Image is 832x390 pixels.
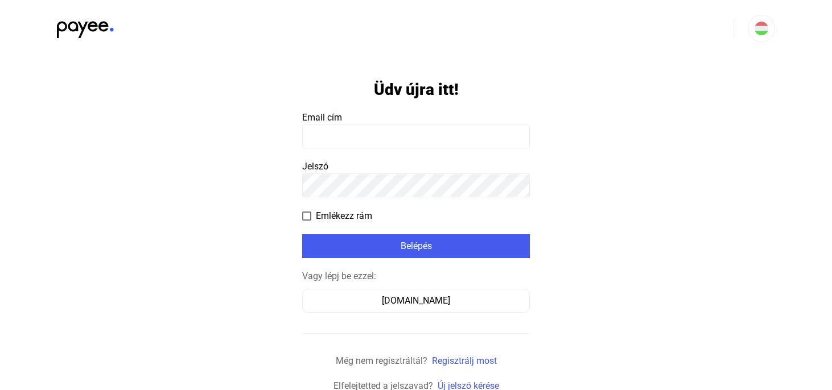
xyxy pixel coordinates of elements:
[302,161,328,172] span: Jelszó
[306,239,526,253] div: Belépés
[302,269,530,283] div: Vagy lépj be ezzel:
[316,209,372,223] span: Emlékezz rám
[302,112,342,123] span: Email cím
[57,15,114,38] img: black-payee-blue-dot.svg
[748,15,775,42] button: HU
[336,355,427,366] span: Még nem regisztráltál?
[306,294,526,308] div: [DOMAIN_NAME]
[432,355,497,366] a: Regisztrálj most
[302,289,530,313] button: [DOMAIN_NAME]
[374,80,459,99] h1: Üdv újra itt!
[302,295,530,306] a: [DOMAIN_NAME]
[302,234,530,258] button: Belépés
[755,22,768,35] img: HU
